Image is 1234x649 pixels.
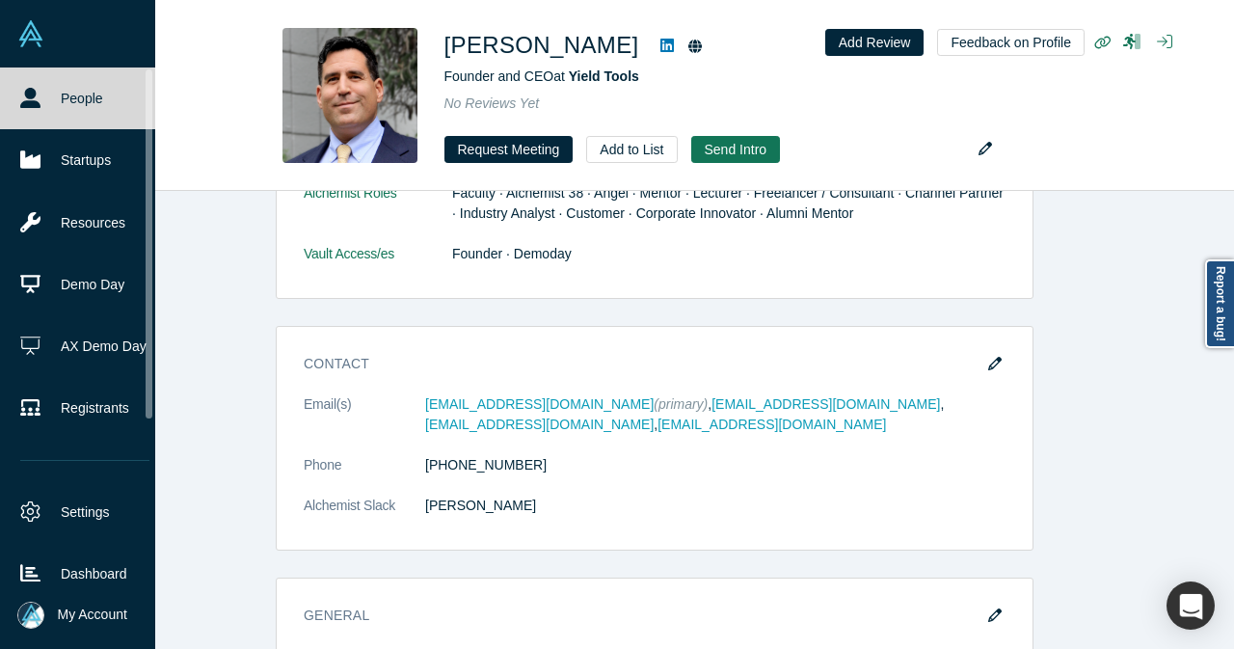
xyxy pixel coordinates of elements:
[17,602,127,629] button: My Account
[569,68,639,84] a: Yield Tools
[444,68,639,84] span: Founder and CEO at
[58,605,127,625] span: My Account
[425,457,547,473] a: [PHONE_NUMBER]
[425,394,1006,435] dd: , , ,
[444,28,639,63] h1: [PERSON_NAME]
[1205,259,1234,348] a: Report a bug!
[304,244,452,284] dt: Vault Access/es
[444,136,574,163] button: Request Meeting
[711,396,940,412] a: [EMAIL_ADDRESS][DOMAIN_NAME]
[304,455,425,496] dt: Phone
[282,28,417,163] img: Will Schumaker's Profile Image
[304,496,425,536] dt: Alchemist Slack
[452,244,1006,264] dd: Founder · Demoday
[654,396,708,412] span: (primary)
[444,95,540,111] span: No Reviews Yet
[691,136,781,163] button: Send Intro
[657,417,886,432] a: [EMAIL_ADDRESS][DOMAIN_NAME]
[304,354,979,374] h3: Contact
[937,29,1085,56] button: Feedback on Profile
[425,496,1006,516] dd: [PERSON_NAME]
[304,394,425,455] dt: Email(s)
[452,183,1006,224] dd: Faculty · Alchemist 38 · Angel · Mentor · Lecturer · Freelancer / Consultant · Channel Partner · ...
[825,29,925,56] button: Add Review
[425,396,654,412] a: [EMAIL_ADDRESS][DOMAIN_NAME]
[586,136,677,163] button: Add to List
[304,606,979,626] h3: General
[304,183,452,244] dt: Alchemist Roles
[17,20,44,47] img: Alchemist Vault Logo
[17,602,44,629] img: Mia Scott's Account
[425,417,654,432] a: [EMAIL_ADDRESS][DOMAIN_NAME]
